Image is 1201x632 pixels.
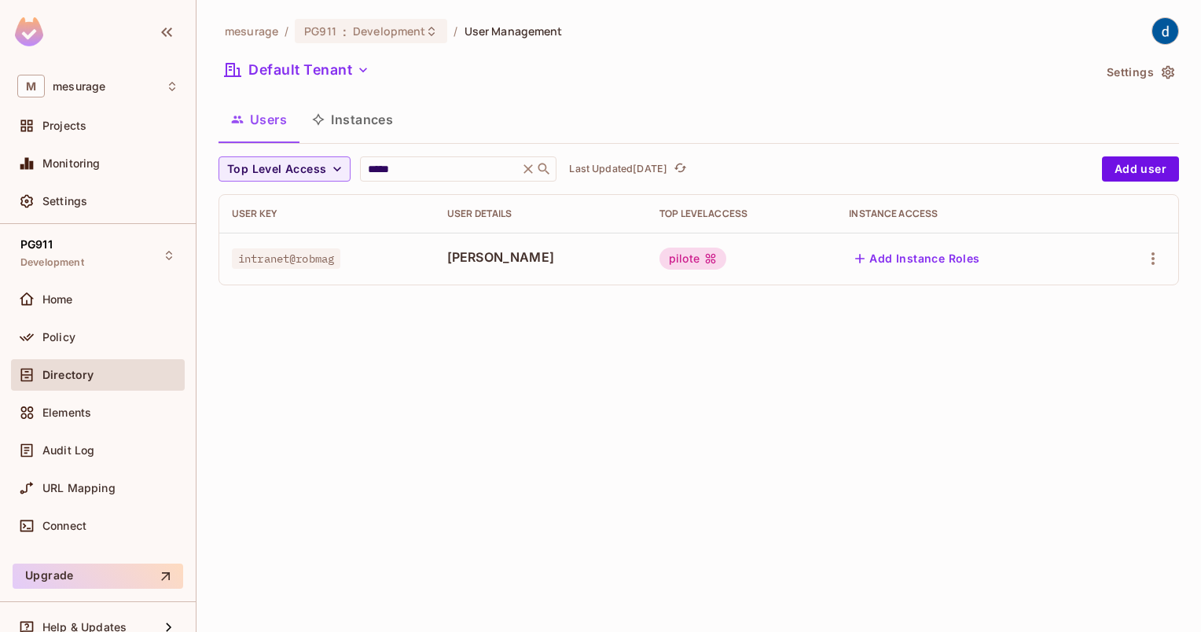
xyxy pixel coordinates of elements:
span: PG911 [20,238,53,251]
span: [PERSON_NAME] [447,248,634,266]
button: Add user [1102,156,1179,182]
span: Top Level Access [227,160,326,179]
button: Instances [299,100,406,139]
img: dev 911gcl [1152,18,1178,44]
span: URL Mapping [42,482,116,494]
button: Upgrade [13,564,183,589]
div: User Details [447,208,634,220]
span: Click to refresh data [667,160,689,178]
button: Users [219,100,299,139]
span: Development [353,24,425,39]
span: Settings [42,195,87,208]
span: PG911 [304,24,336,39]
button: Default Tenant [219,57,376,83]
div: User Key [232,208,422,220]
span: Audit Log [42,444,94,457]
span: Home [42,293,73,306]
span: : [342,25,347,38]
div: Top Level Access [659,208,824,220]
p: Last Updated [DATE] [569,163,667,175]
div: pilote [659,248,726,270]
li: / [454,24,457,39]
img: SReyMgAAAABJRU5ErkJggg== [15,17,43,46]
span: Workspace: mesurage [53,80,105,93]
span: Directory [42,369,94,381]
span: the active workspace [225,24,278,39]
span: Policy [42,331,75,344]
button: Settings [1100,60,1179,85]
span: Projects [42,119,86,132]
span: refresh [674,161,687,177]
span: M [17,75,45,97]
li: / [285,24,288,39]
button: Top Level Access [219,156,351,182]
button: Add Instance Roles [849,246,986,271]
span: Elements [42,406,91,419]
span: Development [20,256,84,269]
span: User Management [465,24,563,39]
span: Connect [42,520,86,532]
button: refresh [670,160,689,178]
span: Monitoring [42,157,101,170]
div: Instance Access [849,208,1085,220]
span: intranet@robmag [232,248,340,269]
